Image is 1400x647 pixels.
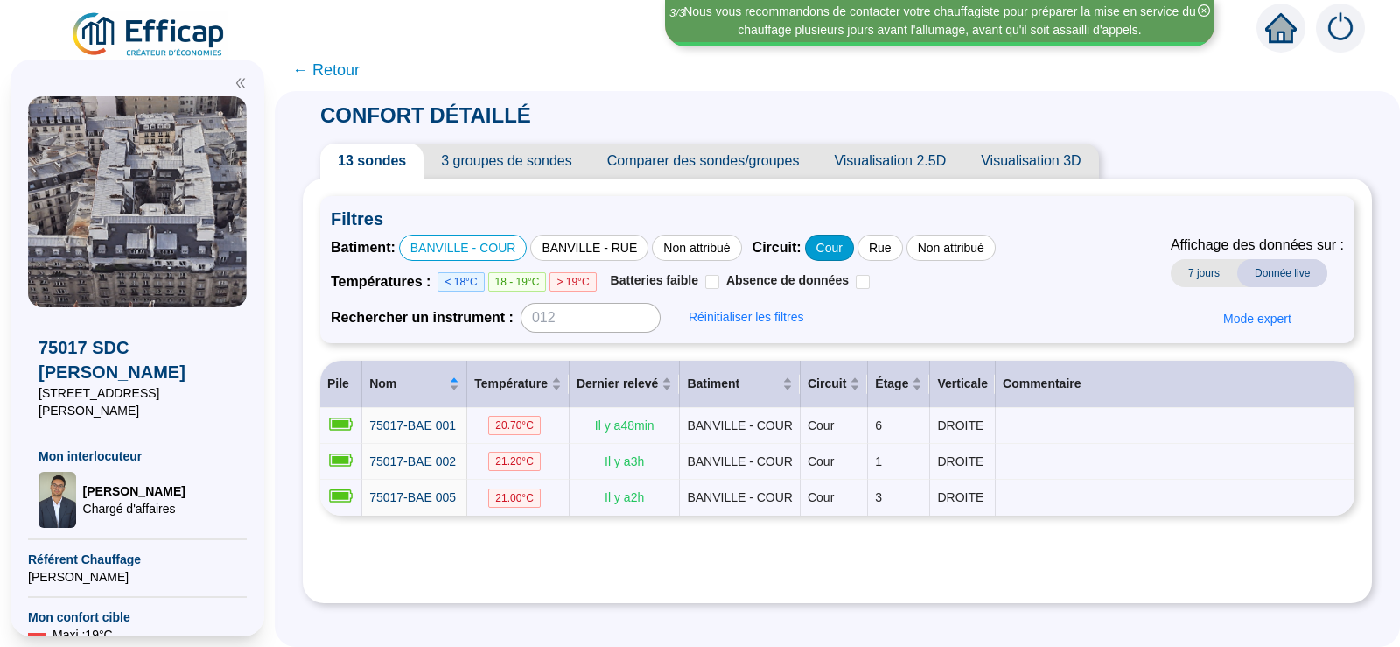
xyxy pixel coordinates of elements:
[70,11,228,60] img: efficap energie logo
[423,144,589,179] span: 3 groupes de sondes
[1171,235,1344,256] span: Affichage des données sur :
[937,418,983,433] span: DROITE
[801,361,868,408] th: Circuit
[488,416,541,435] span: 20.70 °C
[669,6,685,19] i: 3 / 3
[292,58,360,82] span: ← Retour
[808,490,834,504] span: Cour
[577,375,658,393] span: Dernier relevé
[687,375,779,393] span: Batiment
[570,361,680,408] th: Dernier relevé
[362,361,467,408] th: Nom
[752,237,801,258] span: Circuit :
[689,308,803,327] span: Réinitialiser les filtres
[488,272,547,292] span: 18 - 19°C
[875,418,882,433] span: 6
[680,361,801,408] th: Batiment
[369,489,456,507] a: 75017-BAE 005
[687,490,793,504] span: BANVILLE - COUR
[805,235,854,261] div: Cour
[595,418,654,433] span: Il y a 48 min
[549,272,596,292] span: > 19°C
[28,568,247,586] span: [PERSON_NAME]
[369,453,456,471] a: 75017-BAE 002
[857,235,903,261] div: Rue
[1209,305,1305,333] button: Mode expert
[1171,259,1237,287] span: 7 jours
[726,273,849,287] span: Absence de données
[488,452,541,471] span: 21.20 °C
[467,361,570,408] th: Température
[38,384,236,419] span: [STREET_ADDRESS][PERSON_NAME]
[808,375,846,393] span: Circuit
[369,454,456,468] span: 75017-BAE 002
[28,608,247,626] span: Mon confort cible
[590,144,817,179] span: Comparer des sondes/groupes
[234,77,247,89] span: double-left
[530,235,648,261] div: BANVILLE - RUE
[675,303,817,331] button: Réinitialiser les filtres
[303,103,549,127] span: CONFORT DÉTAILLÉ
[369,418,456,433] span: 75017-BAE 001
[1316,4,1365,53] img: alerts
[52,626,113,643] span: Maxi : 19 °C
[38,335,236,384] span: 75017 SDC [PERSON_NAME]
[605,490,644,504] span: Il y a 2 h
[1237,259,1327,287] span: Donnée live
[605,454,644,468] span: Il y a 3 h
[38,472,76,528] img: Chargé d'affaires
[83,482,185,500] span: [PERSON_NAME]
[474,375,548,393] span: Température
[611,273,698,287] span: Batteries faible
[906,235,996,261] div: Non attribué
[937,454,983,468] span: DROITE
[28,551,247,568] span: Référent Chauffage
[399,235,528,261] div: BANVILLE - COUR
[808,454,834,468] span: Cour
[687,454,793,468] span: BANVILLE - COUR
[331,271,437,292] span: Températures :
[875,375,908,393] span: Étage
[930,361,996,408] th: Verticale
[868,361,930,408] th: Étage
[437,272,484,292] span: < 18°C
[38,447,236,465] span: Mon interlocuteur
[331,207,1344,231] span: Filtres
[687,418,793,433] span: BANVILLE - COUR
[488,489,541,508] span: 21.00 °C
[1265,12,1297,44] span: home
[331,307,514,328] span: Rechercher un instrument :
[369,375,445,393] span: Nom
[875,454,882,468] span: 1
[963,144,1098,179] span: Visualisation 3D
[668,3,1212,39] div: Nous vous recommandons de contacter votre chauffagiste pour préparer la mise en service du chauff...
[369,490,456,504] span: 75017-BAE 005
[875,490,882,504] span: 3
[521,303,661,333] input: 012
[320,144,423,179] span: 13 sondes
[996,361,1354,408] th: Commentaire
[1198,4,1210,17] span: close-circle
[808,418,834,433] span: Cour
[369,417,456,435] a: 75017-BAE 001
[1223,310,1291,328] span: Mode expert
[83,500,185,517] span: Chargé d'affaires
[331,237,395,258] span: Batiment :
[652,235,741,261] div: Non attribué
[816,144,963,179] span: Visualisation 2.5D
[327,376,349,390] span: Pile
[937,490,983,504] span: DROITE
